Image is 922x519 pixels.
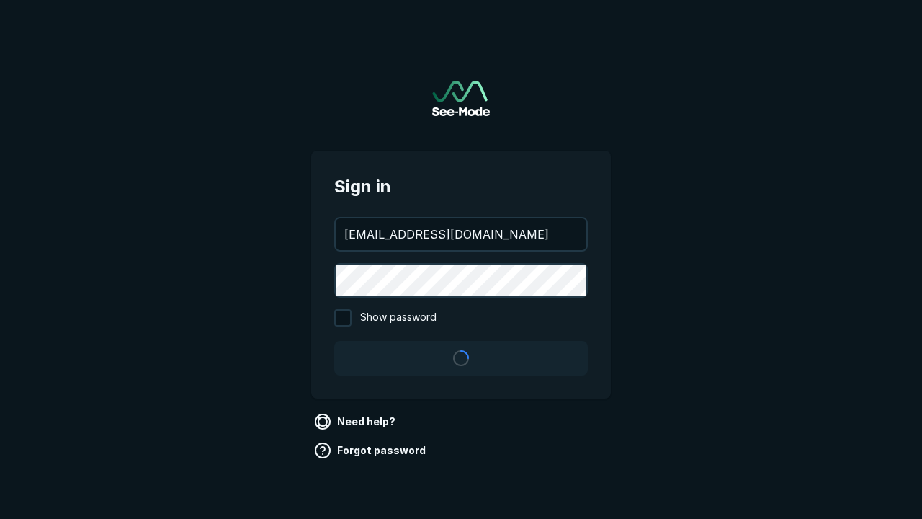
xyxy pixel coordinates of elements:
a: Need help? [311,410,401,433]
img: See-Mode Logo [432,81,490,116]
input: your@email.com [336,218,586,250]
a: Forgot password [311,439,431,462]
a: Go to sign in [432,81,490,116]
span: Show password [360,309,437,327]
span: Sign in [334,174,588,200]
